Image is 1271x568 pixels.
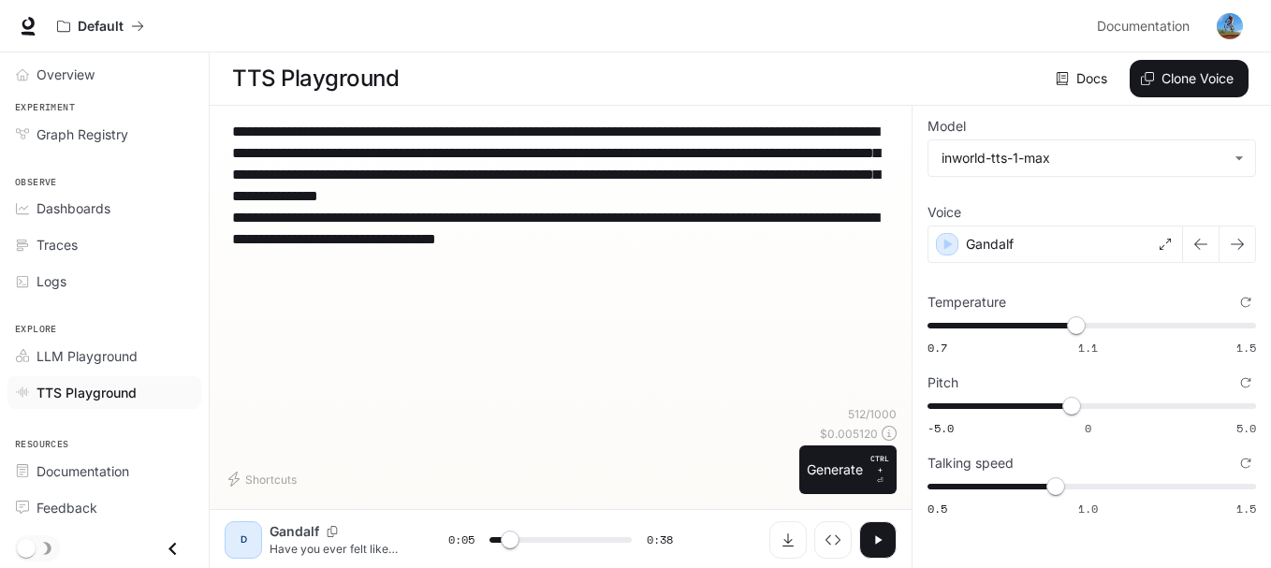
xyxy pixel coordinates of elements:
[270,541,403,557] p: Have you ever felt like you’re just surviving? You wake up, go through the routine, but deep down...
[928,296,1006,309] p: Temperature
[1211,7,1249,45] button: User avatar
[7,340,201,372] a: LLM Playground
[928,376,958,389] p: Pitch
[1236,420,1256,436] span: 5.0
[928,120,966,133] p: Model
[232,60,399,97] h1: TTS Playground
[928,457,1014,470] p: Talking speed
[7,118,201,151] a: Graph Registry
[7,265,201,298] a: Logs
[37,383,137,402] span: TTS Playground
[37,461,129,481] span: Documentation
[37,65,95,84] span: Overview
[1235,453,1256,473] button: Reset to default
[49,7,153,45] button: All workspaces
[7,58,201,91] a: Overview
[225,464,304,494] button: Shortcuts
[1236,340,1256,356] span: 1.5
[769,521,807,559] button: Download audio
[270,522,319,541] p: Gandalf
[942,149,1225,167] div: inworld-tts-1-max
[152,530,194,568] button: Close drawer
[928,501,947,517] span: 0.5
[870,453,889,487] p: ⏎
[37,124,128,144] span: Graph Registry
[966,235,1014,254] p: Gandalf
[7,228,201,261] a: Traces
[928,206,961,219] p: Voice
[647,531,673,549] span: 0:38
[1130,60,1249,97] button: Clone Voice
[7,491,201,524] a: Feedback
[814,521,852,559] button: Inspect
[1089,7,1204,45] a: Documentation
[1052,60,1115,97] a: Docs
[928,340,947,356] span: 0.7
[228,525,258,555] div: D
[17,537,36,558] span: Dark mode toggle
[37,346,138,366] span: LLM Playground
[1085,420,1091,436] span: 0
[928,140,1255,176] div: inworld-tts-1-max
[37,271,66,291] span: Logs
[1235,372,1256,393] button: Reset to default
[1078,501,1098,517] span: 1.0
[78,19,124,35] p: Default
[7,455,201,488] a: Documentation
[1235,292,1256,313] button: Reset to default
[928,420,954,436] span: -5.0
[1217,13,1243,39] img: User avatar
[37,235,78,255] span: Traces
[37,198,110,218] span: Dashboards
[1236,501,1256,517] span: 1.5
[870,453,889,475] p: CTRL +
[319,526,345,537] button: Copy Voice ID
[448,531,475,549] span: 0:05
[1097,15,1190,38] span: Documentation
[1078,340,1098,356] span: 1.1
[37,498,97,517] span: Feedback
[7,192,201,225] a: Dashboards
[799,445,897,494] button: GenerateCTRL +⏎
[7,376,201,409] a: TTS Playground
